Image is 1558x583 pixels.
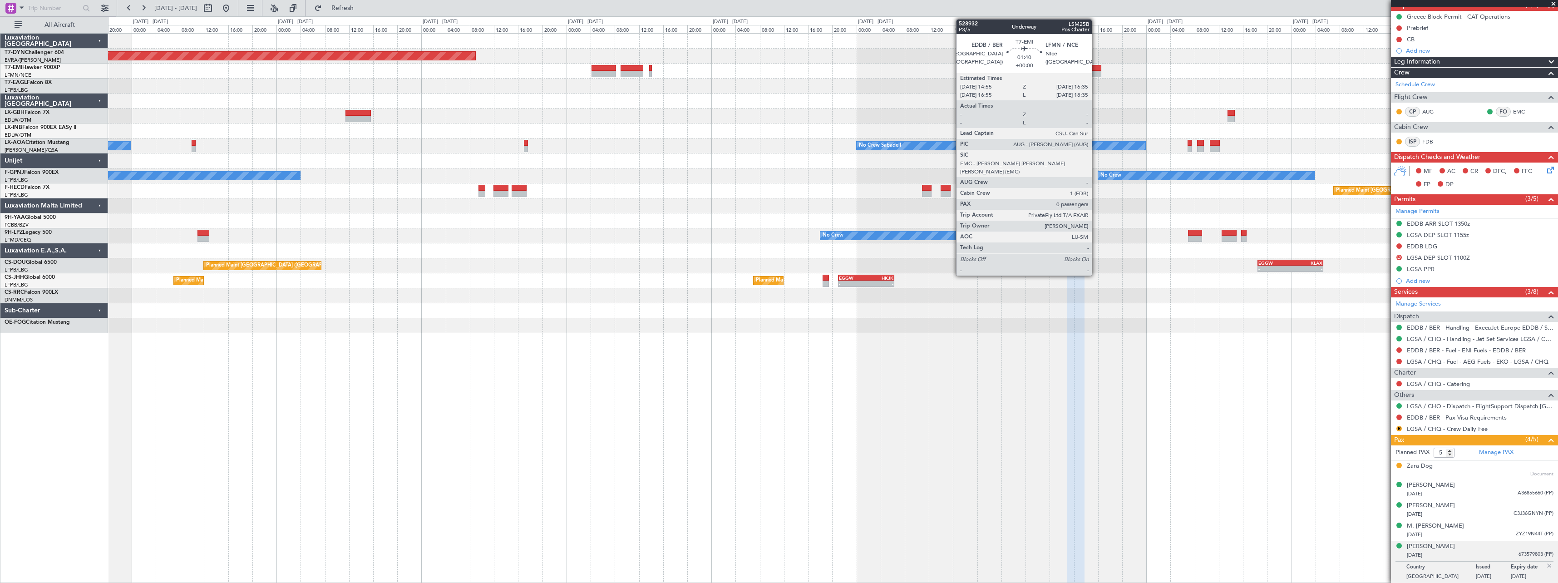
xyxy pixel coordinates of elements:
a: CS-DOUGlobal 6500 [5,260,57,265]
a: FCBB/BZV [5,222,29,228]
div: [DATE] - [DATE] [278,18,313,26]
div: - [1258,266,1290,272]
div: 16:00 [518,25,542,33]
span: Dispatch Checks and Weather [1394,152,1480,163]
span: LX-GBH [5,110,25,115]
a: [PERSON_NAME]/QSA [5,147,58,153]
span: CR [1470,167,1478,176]
div: 08:00 [760,25,784,33]
div: 20:00 [977,25,1001,33]
div: Add new [1406,277,1553,285]
a: FDB [1422,138,1443,146]
div: Zara Dog [1407,462,1433,471]
div: 00:00 [711,25,735,33]
a: F-HECDFalcon 7X [5,185,49,190]
div: 04:00 [735,25,759,33]
span: A36855660 (PP) [1518,489,1553,497]
a: LGSA / CHQ - Dispatch - FlightSupport Dispatch [GEOGRAPHIC_DATA] [1407,402,1553,410]
span: FFC [1522,167,1532,176]
div: 12:00 [494,25,518,33]
div: [DATE] - [DATE] [1293,18,1328,26]
div: [DATE] - [DATE] [423,18,458,26]
div: 04:00 [1170,25,1194,33]
div: LGSA PPR [1407,265,1435,273]
span: LX-INB [5,125,22,130]
a: T7-EMIHawker 900XP [5,65,60,70]
a: CS-RRCFalcon 900LX [5,290,58,295]
div: 08:00 [325,25,349,33]
a: LFPB/LBG [5,192,28,198]
div: 20:00 [832,25,856,33]
button: D [1396,255,1402,260]
a: EDDB / BER - Fuel - ENI Fuels - EDDB / BER [1407,346,1526,354]
span: Charter [1394,368,1416,378]
div: M. [PERSON_NAME] [1407,522,1464,531]
a: Schedule Crew [1395,80,1435,89]
div: [PERSON_NAME] [1407,542,1455,551]
span: Others [1394,390,1414,400]
a: LFPB/LBG [5,282,28,288]
div: 16:00 [228,25,252,33]
span: [DATE] [1407,552,1422,558]
span: All Aircraft [24,22,96,28]
div: 16:00 [373,25,397,33]
div: 04:00 [301,25,325,33]
span: Leg Information [1394,57,1440,67]
a: LX-INBFalcon 900EX EASy II [5,125,76,130]
div: 04:00 [1316,25,1340,33]
span: Pax [1394,435,1404,445]
div: 16:00 [663,25,687,33]
div: EGGW [1258,260,1290,266]
span: Services [1394,287,1418,297]
div: No Crew [823,229,843,242]
a: LGSA / CHQ - Fuel - AEG Fuels - EKO - LGSA / CHQ [1407,358,1548,366]
span: T7-EMI [5,65,22,70]
input: Trip Number [28,1,80,15]
div: 00:00 [132,25,156,33]
div: 08:00 [615,25,639,33]
div: 04:00 [591,25,615,33]
div: LGSA DEP SLOT 1100Z [1407,254,1470,262]
span: T7-DYN [5,50,25,55]
a: LFMD/CEQ [5,237,31,243]
div: Planned Maint [GEOGRAPHIC_DATA] ([GEOGRAPHIC_DATA]) [206,259,349,272]
a: 9H-YAAGlobal 5000 [5,215,56,220]
span: ZYZ19N44T (PP) [1516,530,1553,538]
a: LFMN/NCE [5,72,31,79]
div: 20:00 [1267,25,1291,33]
span: CS-JHH [5,275,24,280]
div: [DATE] - [DATE] [133,18,168,26]
span: [DATE] [1407,531,1422,538]
div: CP [1405,107,1420,117]
div: EDDB LDG [1407,242,1437,250]
div: 16:00 [1098,25,1122,33]
div: Planned Maint [GEOGRAPHIC_DATA] ([GEOGRAPHIC_DATA]) [176,274,319,287]
span: Refresh [324,5,362,11]
span: Flight Crew [1394,92,1428,103]
div: 04:00 [446,25,470,33]
div: 08:00 [470,25,494,33]
div: EGGW [839,275,866,281]
a: LGSA / CHQ - Catering [1407,380,1470,388]
span: DP [1445,180,1454,189]
span: (3/5) [1525,194,1538,203]
div: [PERSON_NAME] [1407,501,1455,510]
a: EDLW/DTM [5,132,31,138]
a: EMC [1513,108,1533,116]
span: DFC, [1493,167,1507,176]
div: 16:00 [808,25,832,33]
div: 20:00 [108,25,132,33]
div: HKJK [866,275,893,281]
div: Add new [1406,47,1553,54]
p: Expiry date [1511,564,1546,573]
div: 00:00 [1146,25,1170,33]
span: C3J36GNYN (PP) [1514,510,1553,518]
a: CS-JHHGlobal 6000 [5,275,55,280]
span: [DATE] - [DATE] [154,4,197,12]
span: (3/8) [1525,287,1538,296]
div: 00:00 [421,25,445,33]
div: [DATE] - [DATE] [858,18,893,26]
div: [DATE] - [DATE] [713,18,748,26]
div: - [866,281,893,287]
div: 20:00 [397,25,421,33]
